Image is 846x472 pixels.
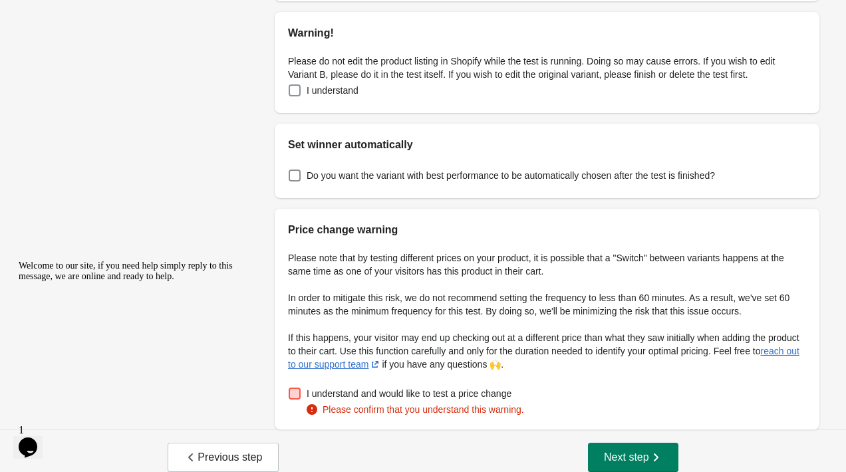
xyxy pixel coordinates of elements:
[307,169,715,182] span: Do you want the variant with best performance to be automatically chosen after the test is finished?
[288,291,806,318] p: In order to mitigate this risk, we do not recommend setting the frequency to less than 60 minutes...
[288,346,799,370] a: reach out to our support team
[5,5,219,26] span: Welcome to our site, if you need help simply reply to this message, we are online and ready to help.
[288,25,806,41] h2: Warning!
[588,443,678,472] button: Next step
[184,451,262,464] span: Previous step
[288,55,806,81] p: Please do not edit the product listing in Shopify while the test is running. Doing so may cause e...
[307,84,358,97] span: I understand
[288,222,806,238] h2: Price change warning
[288,331,806,371] p: If this happens, your visitor may end up checking out at a different price than what they saw ini...
[168,443,279,472] button: Previous step
[307,403,806,416] div: Please confirm that you understand this warning.
[5,5,245,27] div: Welcome to our site, if you need help simply reply to this message, we are online and ready to help.
[604,451,662,464] span: Next step
[288,251,806,278] p: Please note that by testing different prices on your product, it is possible that a "Switch" betw...
[288,137,806,153] h2: Set winner automatically
[13,255,253,412] iframe: chat widget
[13,419,56,459] iframe: chat widget
[307,387,511,400] span: I understand and would like to test a price change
